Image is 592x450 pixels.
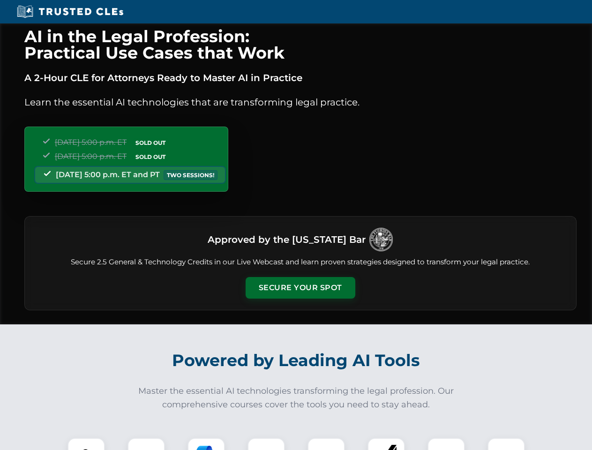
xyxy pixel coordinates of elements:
img: Logo [369,228,393,251]
p: Master the essential AI technologies transforming the legal profession. Our comprehensive courses... [132,384,460,412]
p: A 2-Hour CLE for Attorneys Ready to Master AI in Practice [24,70,577,85]
span: SOLD OUT [132,152,169,162]
span: [DATE] 5:00 p.m. ET [55,152,127,161]
p: Secure 2.5 General & Technology Credits in our Live Webcast and learn proven strategies designed ... [36,257,565,268]
button: Secure Your Spot [246,277,355,299]
img: Trusted CLEs [14,5,126,19]
span: [DATE] 5:00 p.m. ET [55,138,127,147]
h3: Approved by the [US_STATE] Bar [208,231,366,248]
span: SOLD OUT [132,138,169,148]
h2: Powered by Leading AI Tools [37,344,556,377]
h1: AI in the Legal Profession: Practical Use Cases that Work [24,28,577,61]
p: Learn the essential AI technologies that are transforming legal practice. [24,95,577,110]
